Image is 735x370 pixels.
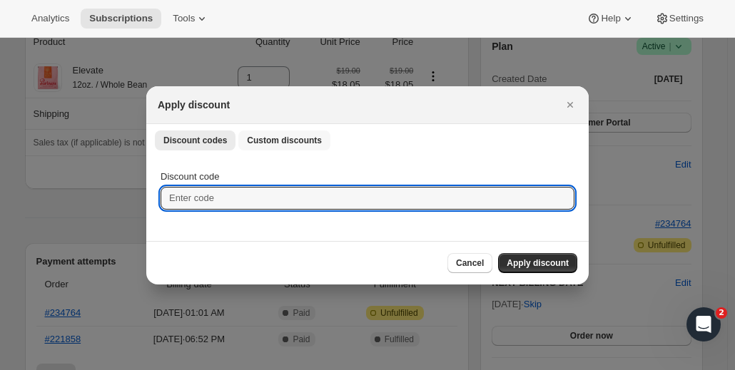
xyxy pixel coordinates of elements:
span: Analytics [31,13,69,24]
button: Close [560,95,580,115]
span: Tools [173,13,195,24]
span: Settings [669,13,704,24]
button: Tools [164,9,218,29]
button: Cancel [447,253,492,273]
button: Settings [647,9,712,29]
button: Discount codes [155,130,235,150]
span: Help [601,13,620,24]
button: Custom discounts [238,130,330,150]
span: Subscriptions [89,13,153,24]
iframe: Intercom live chat [686,307,721,341]
span: Cancel [456,257,484,269]
span: 2 [716,307,727,319]
span: Custom discounts [247,135,322,146]
button: Subscriptions [81,9,161,29]
span: Discount code [161,171,219,182]
span: Discount codes [163,135,227,146]
h2: Apply discount [158,98,230,112]
span: Apply discount [507,257,569,269]
input: Enter code [161,187,574,210]
button: Help [578,9,643,29]
button: Analytics [23,9,78,29]
div: Discount codes [146,155,589,241]
button: Apply discount [498,253,577,273]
